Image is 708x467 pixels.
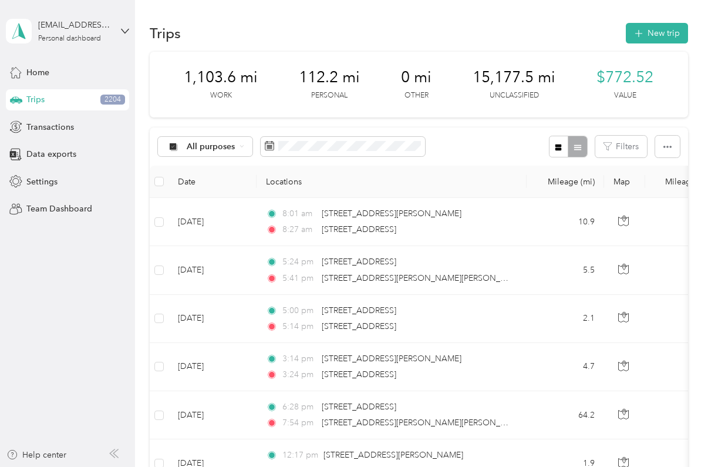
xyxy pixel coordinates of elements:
span: Team Dashboard [26,203,92,215]
button: Help center [6,449,66,461]
span: 8:01 am [282,207,316,220]
div: Personal dashboard [38,35,101,42]
span: [STREET_ADDRESS][PERSON_NAME] [323,450,463,460]
p: Personal [311,90,348,101]
td: [DATE] [168,343,257,391]
h1: Trips [150,27,181,39]
span: [STREET_ADDRESS][PERSON_NAME][PERSON_NAME] [322,418,527,428]
td: [DATE] [168,246,257,294]
p: Other [404,90,429,101]
span: 12:17 pm [282,449,318,462]
td: [DATE] [168,295,257,343]
span: [STREET_ADDRESS] [322,369,396,379]
span: Trips [26,93,45,106]
span: $772.52 [596,68,653,87]
span: All purposes [187,143,235,151]
td: [DATE] [168,198,257,246]
span: 112.2 mi [299,68,360,87]
th: Locations [257,166,527,198]
div: [EMAIL_ADDRESS][DOMAIN_NAME] [38,19,112,31]
span: 5:41 pm [282,272,316,285]
span: 8:27 am [282,223,316,236]
span: [STREET_ADDRESS] [322,257,396,267]
td: 10.9 [527,198,604,246]
span: 6:28 pm [282,401,316,414]
span: [STREET_ADDRESS] [322,224,396,234]
td: 2.1 [527,295,604,343]
p: Value [614,90,636,101]
button: New trip [626,23,688,43]
span: 1,103.6 mi [184,68,258,87]
td: [DATE] [168,391,257,439]
span: 5:24 pm [282,256,316,268]
td: 4.7 [527,343,604,391]
span: 0 mi [401,68,431,87]
span: [STREET_ADDRESS] [322,321,396,331]
p: Unclassified [490,90,539,101]
span: 3:14 pm [282,352,316,365]
span: 15,177.5 mi [473,68,555,87]
span: [STREET_ADDRESS][PERSON_NAME][PERSON_NAME] [322,273,527,283]
th: Date [168,166,257,198]
span: Transactions [26,121,74,133]
td: 64.2 [527,391,604,439]
span: Home [26,66,49,79]
span: [STREET_ADDRESS] [322,402,396,412]
span: Data exports [26,148,76,160]
span: 5:00 pm [282,304,316,317]
button: Filters [595,136,647,157]
iframe: Everlance-gr Chat Button Frame [642,401,708,467]
span: 5:14 pm [282,320,316,333]
span: [STREET_ADDRESS][PERSON_NAME] [322,209,461,219]
span: Settings [26,176,58,188]
th: Map [604,166,645,198]
span: 3:24 pm [282,368,316,381]
p: Work [210,90,232,101]
span: 2204 [100,95,125,105]
span: 7:54 pm [282,416,316,429]
span: [STREET_ADDRESS] [322,305,396,315]
span: [STREET_ADDRESS][PERSON_NAME] [322,354,461,364]
th: Mileage (mi) [527,166,604,198]
td: 5.5 [527,246,604,294]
